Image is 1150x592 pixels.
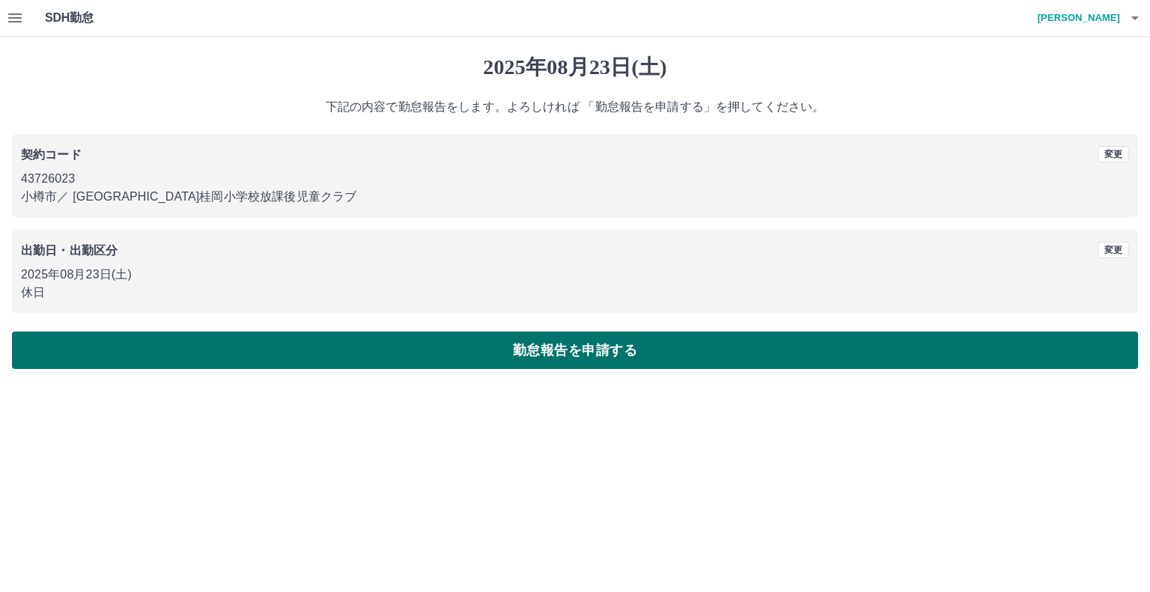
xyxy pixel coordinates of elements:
[21,188,1129,206] p: 小樽市 ／ [GEOGRAPHIC_DATA]桂岡小学校放課後児童クラブ
[21,244,118,257] b: 出勤日・出勤区分
[12,55,1138,80] h1: 2025年08月23日(土)
[21,284,1129,302] p: 休日
[12,332,1138,369] button: 勤怠報告を申請する
[21,266,1129,284] p: 2025年08月23日(土)
[1098,146,1129,162] button: 変更
[1098,242,1129,258] button: 変更
[21,148,82,161] b: 契約コード
[12,98,1138,116] p: 下記の内容で勤怠報告をします。よろしければ 「勤怠報告を申請する」を押してください。
[21,170,1129,188] p: 43726023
